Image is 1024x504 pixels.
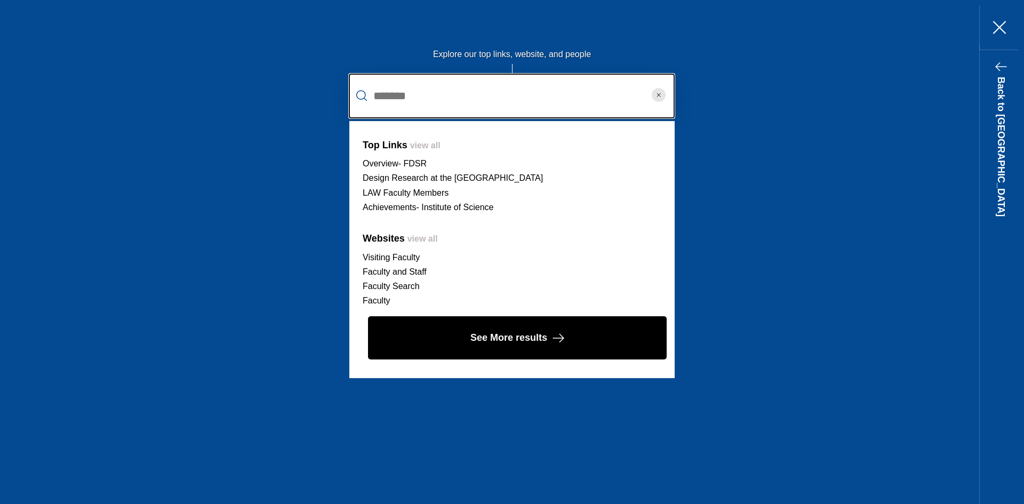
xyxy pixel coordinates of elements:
button: reset [643,74,675,118]
span: Back to [GEOGRAPHIC_DATA] [996,77,1006,217]
a: Faculty Search [363,282,420,291]
span: Top Links [363,140,407,150]
span: See More results [470,330,547,346]
a: Overview- FDSR [363,159,427,168]
button: See More results [368,316,667,359]
a: LAW Faculty Members [363,188,449,197]
a: Achievements- Institute of Science [363,203,493,212]
span: view all [410,141,441,150]
a: Websites view all [363,233,438,244]
span: Websites [363,233,405,244]
a: Faculty and Staff [363,267,427,276]
a: Faculty [363,296,390,305]
a: See More results [363,316,661,359]
a: Top Links view all [363,140,441,150]
span: view all [407,234,438,243]
a: Design Research at the [GEOGRAPHIC_DATA] [363,173,543,182]
label: Explore our top links, website, and people [349,50,675,64]
a: Visiting Faculty [363,253,420,262]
